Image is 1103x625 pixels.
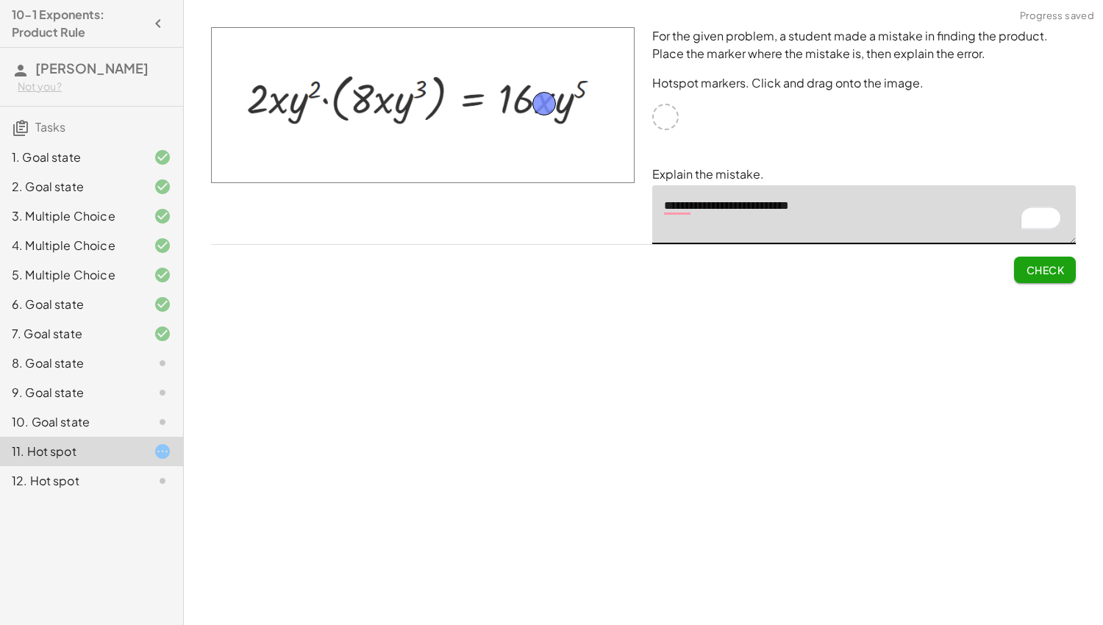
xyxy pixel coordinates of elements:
div: 3. Multiple Choice [12,207,130,225]
i: Task not started. [154,413,171,431]
p: Explain the mistake. [652,165,1076,183]
div: 10. Goal state [12,413,130,431]
div: 8. Goal state [12,354,130,372]
span: Tasks [35,119,65,135]
span: Check [1026,263,1064,276]
i: Task not started. [154,472,171,490]
div: 7. Goal state [12,325,130,343]
div: 1. Goal state [12,149,130,166]
i: Task finished and correct. [154,237,171,254]
i: Task finished and correct. [154,207,171,225]
button: Check [1014,257,1076,283]
div: 4. Multiple Choice [12,237,130,254]
i: Task finished and correct. [154,325,171,343]
i: Task not started. [154,384,171,401]
i: Task finished and correct. [154,178,171,196]
i: Task finished and correct. [154,296,171,313]
p: Hotspot markers. Click and drag onto the image. [652,74,1076,92]
div: Not you? [18,79,171,94]
i: Task finished and correct. [154,149,171,166]
div: 6. Goal state [12,296,130,313]
i: Task finished and correct. [154,266,171,284]
span: Progress saved [1020,9,1094,24]
div: 12. Hot spot [12,472,130,490]
h4: 10-1 Exponents: Product Rule [12,6,145,41]
i: Task started. [154,443,171,460]
i: Task not started. [154,354,171,372]
div: 2. Goal state [12,178,130,196]
div: 11. Hot spot [12,443,130,460]
div: 9. Goal state [12,384,130,401]
textarea: To enrich screen reader interactions, please activate Accessibility in Grammarly extension settings [652,185,1076,244]
p: For the given problem, a student made a mistake in finding the product. Place the marker where th... [652,27,1076,63]
div: 5. Multiple Choice [12,266,130,284]
span: [PERSON_NAME] [35,60,149,76]
img: b42f739e0bd79d23067a90d0ea4ccfd2288159baac1bcee117f9be6b6edde5c4.png [211,27,635,183]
